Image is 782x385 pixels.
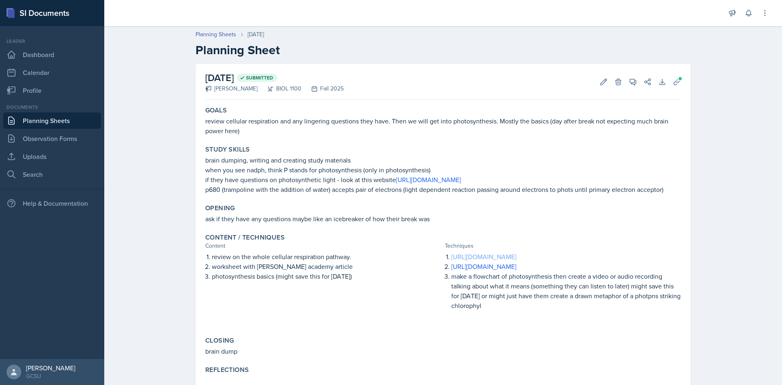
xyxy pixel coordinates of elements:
[26,372,75,380] div: GCSU
[396,175,461,184] a: [URL][DOMAIN_NAME]
[3,195,101,211] div: Help & Documentation
[246,75,273,81] span: Submitted
[3,166,101,183] a: Search
[205,84,257,93] div: [PERSON_NAME]
[205,337,234,345] label: Closing
[451,252,516,261] a: [URL][DOMAIN_NAME]
[3,130,101,147] a: Observation Forms
[205,346,681,356] p: brain dump
[212,271,442,281] p: photosynthesis basics (might save this for [DATE])
[205,242,442,250] div: Content
[205,233,285,242] label: Content / Techniques
[205,116,681,136] p: review cellular respiration and any lingering questions they have. Then we will get into photosyn...
[205,175,681,185] p: if they have questions on photosynthetic light - look at this website
[205,145,250,154] label: Study Skills
[257,84,301,93] div: BIOL 1100
[3,64,101,81] a: Calendar
[3,148,101,165] a: Uploads
[3,82,101,99] a: Profile
[248,30,264,39] div: [DATE]
[212,252,442,262] p: review on the whole cellular respiration pathway.
[205,185,681,194] p: p680 (trampoline with the addition of water) accepts pair of electrons (light dependent reaction ...
[205,214,681,224] p: ask if they have any questions maybe like an icebreaker of how their break was
[205,70,344,85] h2: [DATE]
[451,262,516,271] a: [URL][DOMAIN_NAME]
[451,271,681,310] p: make a flowchart of photosynthesis then create a video or audio recording talking about what it m...
[195,30,236,39] a: Planning Sheets
[301,84,344,93] div: Fall 2025
[3,103,101,111] div: Documents
[212,262,442,271] p: worksheet with [PERSON_NAME] academy article
[205,204,235,212] label: Opening
[26,364,75,372] div: [PERSON_NAME]
[3,37,101,45] div: Leader
[205,165,681,175] p: when you see nadph, think P stands for photosynthesis (only in photosynthesis)
[205,155,681,165] p: brain dumping, writing and creating study materials
[195,43,691,57] h2: Planning Sheet
[205,106,227,114] label: Goals
[3,46,101,63] a: Dashboard
[205,366,249,374] label: Reflections
[3,112,101,129] a: Planning Sheets
[445,242,681,250] div: Techniques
